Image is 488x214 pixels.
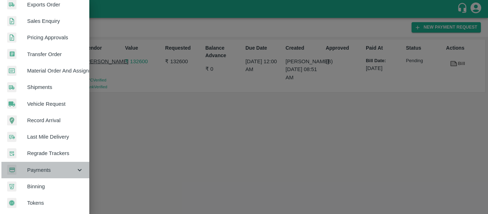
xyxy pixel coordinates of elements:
[27,183,84,190] span: Binning
[27,50,84,58] span: Transfer Order
[7,165,16,175] img: payment
[7,16,16,26] img: sales
[27,1,84,9] span: Exports Order
[27,133,84,141] span: Last Mile Delivery
[7,115,17,125] img: recordArrival
[27,166,76,174] span: Payments
[7,132,16,142] img: delivery
[7,148,16,159] img: whTracker
[7,181,16,191] img: bin
[27,17,84,25] span: Sales Enquiry
[27,34,84,41] span: Pricing Approvals
[27,199,84,207] span: Tokens
[7,82,16,93] img: shipments
[27,116,84,124] span: Record Arrival
[7,99,16,109] img: vehicle
[27,67,84,75] span: Material Order And Assignment
[27,149,84,157] span: Regrade Trackers
[7,198,16,208] img: tokens
[27,83,84,91] span: Shipments
[7,66,16,76] img: centralMaterial
[27,100,84,108] span: Vehicle Request
[7,33,16,43] img: sales
[7,49,16,59] img: whTransfer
